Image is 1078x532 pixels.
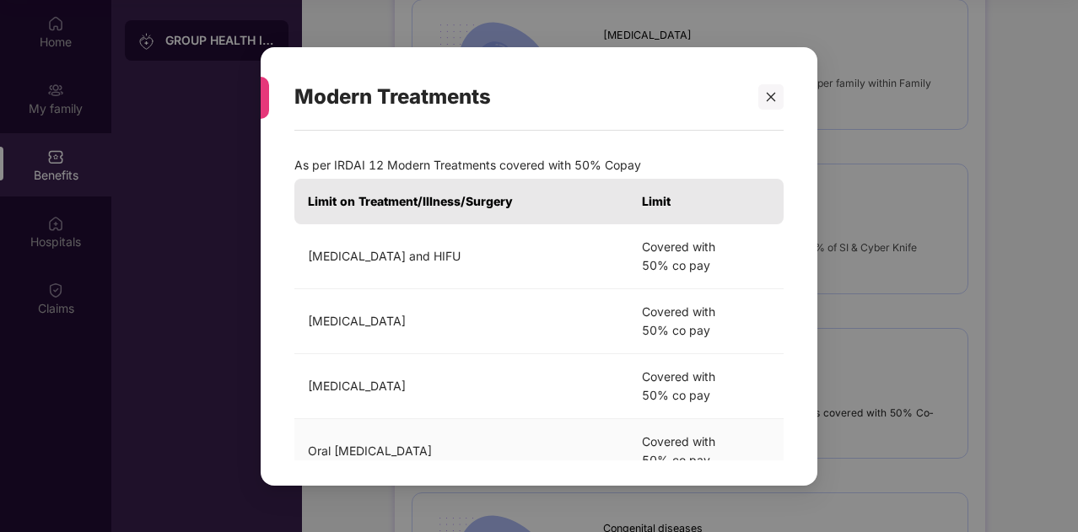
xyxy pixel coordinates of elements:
td: [MEDICAL_DATA] and HIFU [294,223,628,288]
span: close [765,90,777,102]
td: [MEDICAL_DATA] [294,353,628,418]
td: Covered with 50% co pay [628,223,757,288]
td: [MEDICAL_DATA] [294,288,628,353]
td: Covered with 50% co pay [628,353,757,418]
td: Covered with 50% co pay [628,418,757,483]
td: Covered with 50% co pay [628,288,757,353]
th: Limit [628,178,757,223]
div: Modern Treatments [294,64,743,130]
p: As per IRDAI 12 Modern Treatments covered with 50% Co­pay [294,155,784,174]
td: Oral [MEDICAL_DATA] [294,418,628,483]
th: Limit on Treatment/Illness/Surgery [294,178,628,223]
